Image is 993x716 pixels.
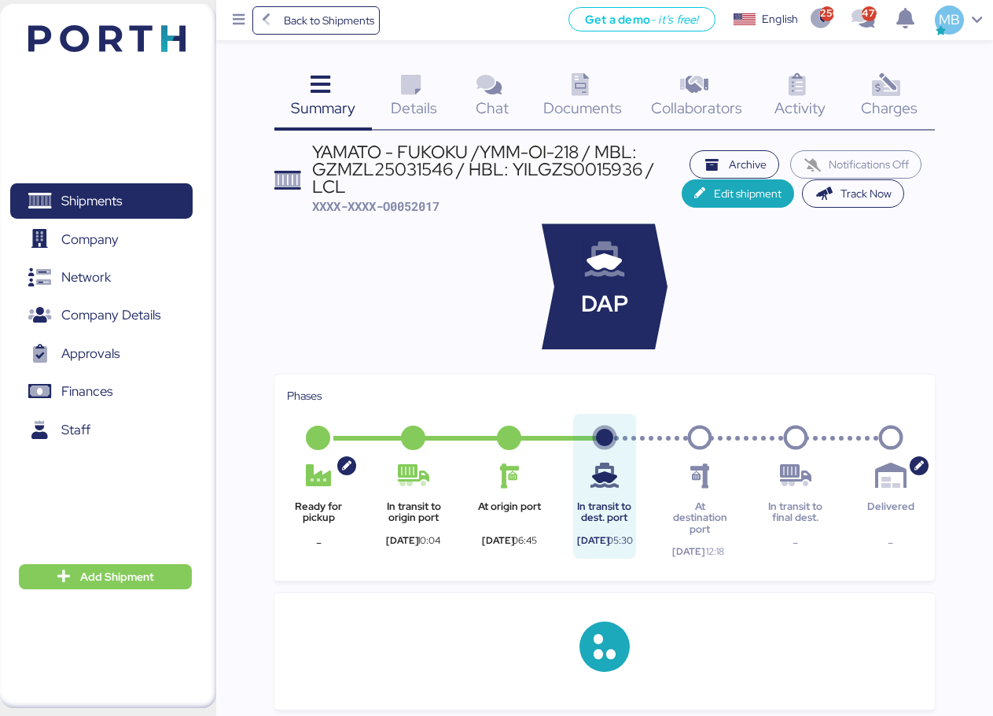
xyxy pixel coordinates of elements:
div: 05:30 [604,533,636,548]
span: Track Now [840,184,892,203]
button: Add Shipment [19,564,192,589]
span: Add Shipment [80,567,154,586]
span: MB [939,9,960,30]
span: Edit shipment [714,184,782,203]
div: At origin port [478,501,541,524]
span: Archive [729,155,767,174]
span: Shipments [61,190,122,212]
button: Edit shipment [682,179,794,208]
button: Track Now [802,179,905,208]
div: In transit to origin port [382,501,445,524]
a: Company Details [10,297,193,334]
span: XXXX-XXXX-O0052017 [312,198,439,214]
span: Details [391,98,437,118]
div: [DATE] [573,533,614,548]
span: Documents [543,98,622,118]
a: Finances [10,374,193,410]
div: 12:18 [699,544,731,559]
button: Notifications Off [790,150,922,179]
a: Staff [10,412,193,448]
div: [DATE] [668,544,709,559]
div: 10:04 [414,533,446,548]
div: In transit to final dest. [764,501,827,524]
div: Ready for pickup [287,501,350,524]
div: - [859,533,922,552]
div: Phases [287,387,922,404]
span: Approvals [61,342,120,365]
div: At destination port [668,501,731,535]
span: Notifications Off [829,155,909,174]
div: Delivered [859,501,922,524]
span: Charges [861,98,918,118]
a: Company [10,221,193,257]
div: English [762,11,798,28]
button: Menu [226,7,252,34]
span: Collaborators [651,98,742,118]
span: Network [61,266,111,289]
a: Shipments [10,183,193,220]
div: - [764,533,827,552]
span: Chat [476,98,509,118]
span: DAP [581,287,628,321]
span: Company Details [61,304,160,327]
span: Staff [61,419,90,441]
div: - [287,533,350,552]
div: [DATE] [478,533,519,548]
div: YAMATO - FUKOKU /YMM-OI-218 / MBL: GZMZL25031546 / HBL: YILGZS0015936 / LCL [312,143,682,196]
a: Network [10,260,193,296]
div: In transit to dest. port [573,501,636,524]
div: [DATE] [382,533,423,548]
span: Summary [291,98,355,118]
a: Back to Shipments [252,6,381,35]
span: Activity [774,98,826,118]
a: Approvals [10,336,193,372]
span: Finances [61,380,112,403]
span: Company [61,228,119,251]
span: Back to Shipments [284,11,374,30]
button: Archive [690,150,779,179]
div: 06:45 [509,533,541,548]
